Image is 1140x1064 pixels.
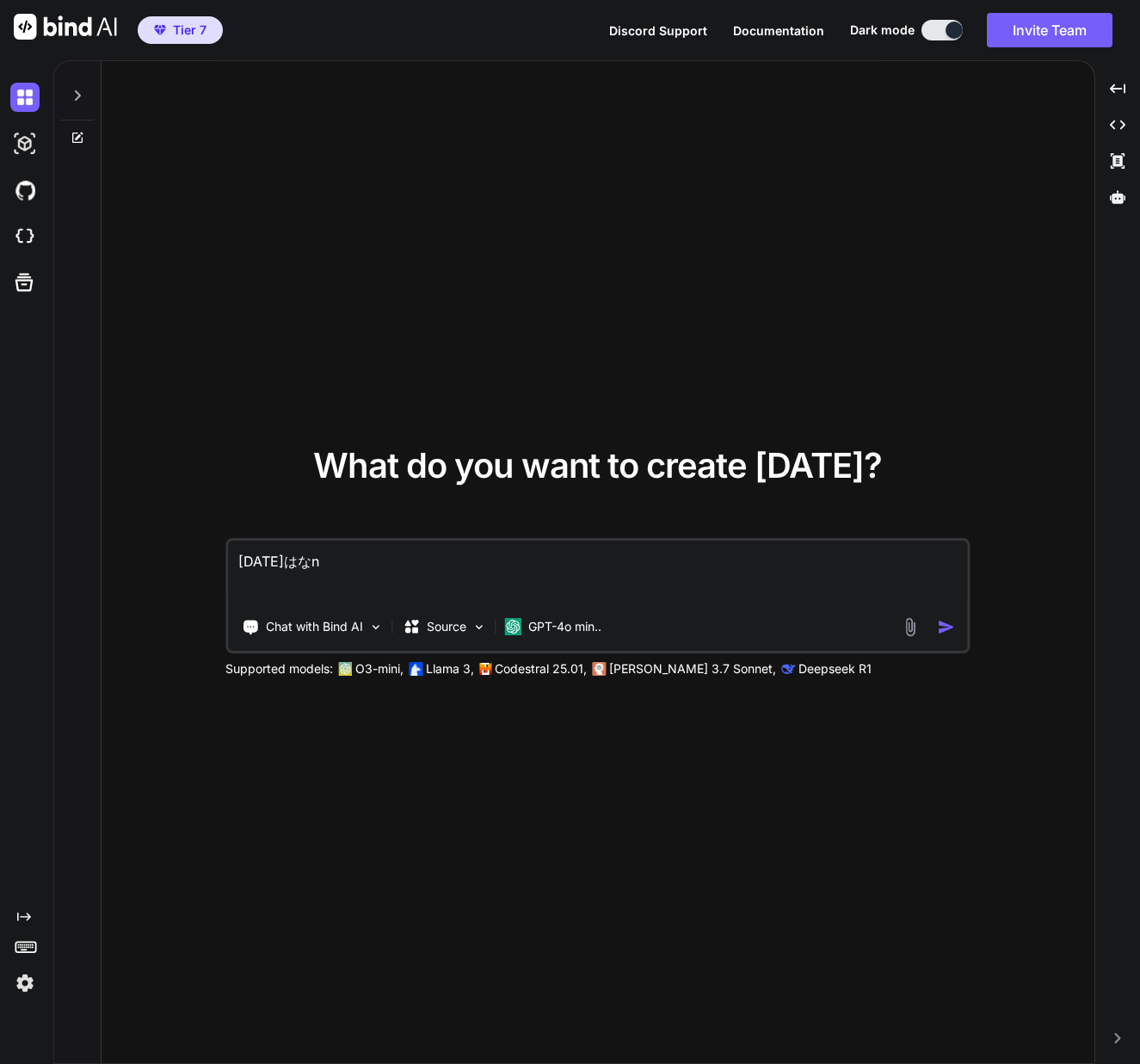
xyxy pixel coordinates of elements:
img: darkAi-studio [10,129,40,158]
p: Deepseek R1 [798,660,872,677]
button: premiumTier 7 [138,16,223,44]
textarea: [DATE]はなn [228,541,967,604]
p: Chat with Bind AI [266,618,363,635]
span: Tier 7 [173,22,206,39]
img: icon [937,618,955,636]
img: GPT-4 [338,662,352,676]
button: Invite Team [987,13,1112,47]
img: attachment [900,617,920,637]
img: claude [592,662,606,676]
button: Documentation [733,22,824,40]
span: Discord Support [609,23,707,38]
button: Discord Support [609,22,707,40]
img: Mistral-AI [479,663,491,675]
span: Documentation [733,23,824,38]
img: Bind AI [14,14,117,40]
p: Codestral 25.01, [495,660,587,677]
img: githubDark [10,176,40,205]
img: Pick Tools [368,620,383,634]
img: GPT-4o mini [504,618,521,635]
img: Llama2 [409,662,422,676]
img: cloudideIcon [10,222,40,251]
img: claude [781,662,795,676]
img: premium [154,25,166,35]
p: O3-mini, [355,660,404,677]
p: [PERSON_NAME] 3.7 Sonnet, [609,660,776,677]
img: darkChat [10,83,40,112]
p: Supported models: [225,660,333,677]
span: Dark mode [850,22,915,39]
p: GPT-4o min.. [528,618,601,635]
p: Source [427,618,466,635]
img: Pick Models [471,620,486,634]
span: What do you want to create [DATE]? [313,444,882,486]
p: Llama 3, [426,660,474,677]
img: settings [10,968,40,998]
